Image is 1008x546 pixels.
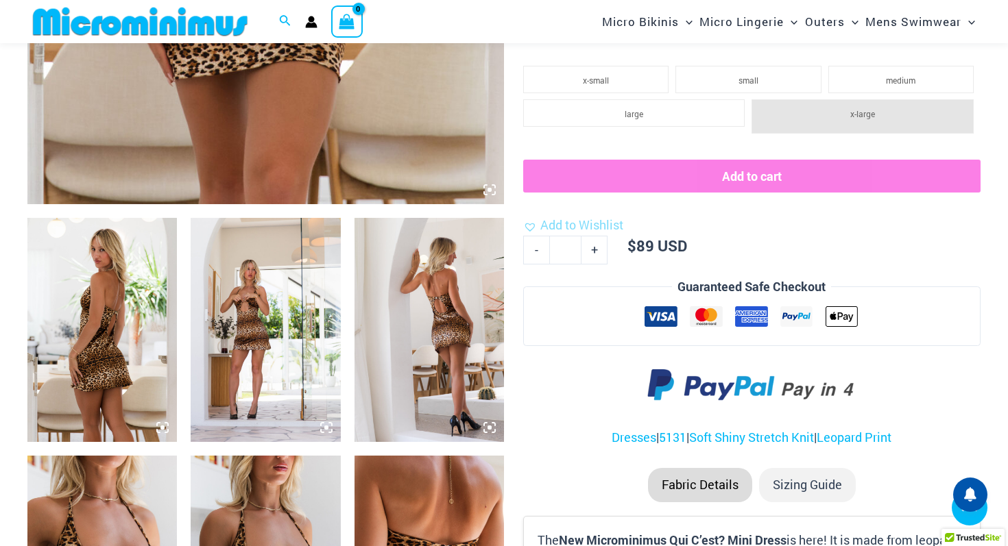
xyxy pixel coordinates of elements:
[523,66,669,93] li: x-small
[540,216,623,233] span: Add to Wishlist
[597,2,981,41] nav: Site Navigation
[602,4,679,39] span: Micro Bikinis
[523,427,981,448] p: | | |
[850,108,875,119] span: x-large
[523,160,981,193] button: Add to cart
[523,236,549,264] a: -
[523,215,623,236] a: Add to Wishlist
[759,468,856,502] li: Sizing Guide
[627,236,636,256] span: $
[191,218,340,442] img: qui c'est leopard 5131 dress
[817,429,891,445] a: Leopard Print
[331,5,363,37] a: View Shopping Cart, empty
[784,4,797,39] span: Menu Toggle
[802,4,862,39] a: OutersMenu ToggleMenu Toggle
[648,468,752,502] li: Fabric Details
[305,16,317,28] a: Account icon link
[739,75,758,86] span: small
[355,218,504,442] img: qui c'est leopard 5131 dress
[279,13,291,31] a: Search icon link
[679,4,693,39] span: Menu Toggle
[599,4,696,39] a: Micro BikinisMenu ToggleMenu Toggle
[625,108,643,119] span: large
[865,4,961,39] span: Mens Swimwear
[612,429,656,445] a: Dresses
[27,6,253,37] img: MM SHOP LOGO FLAT
[675,66,821,93] li: small
[805,4,845,39] span: Outers
[699,4,784,39] span: Micro Lingerie
[523,99,745,127] li: large
[862,4,979,39] a: Mens SwimwearMenu ToggleMenu Toggle
[627,236,687,256] bdi: 89 USD
[549,236,581,264] input: Product quantity
[845,4,859,39] span: Menu Toggle
[961,4,975,39] span: Menu Toggle
[659,429,686,445] a: 5131
[689,429,814,445] a: Soft Shiny Stretch Knit
[581,236,608,264] a: +
[752,99,974,134] li: x-large
[828,66,974,93] li: medium
[27,218,177,442] img: qui c'est leopard 5131 dress
[886,75,915,86] span: medium
[696,4,801,39] a: Micro LingerieMenu ToggleMenu Toggle
[672,277,831,297] legend: Guaranteed Safe Checkout
[583,75,609,86] span: x-small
